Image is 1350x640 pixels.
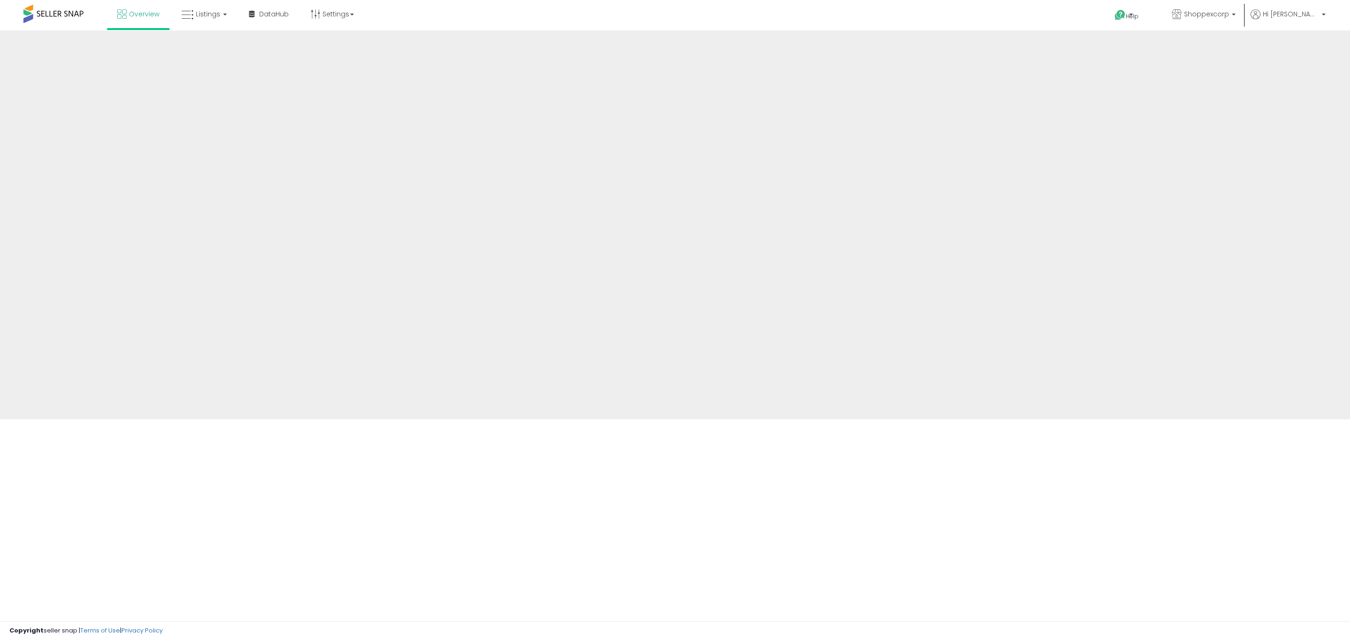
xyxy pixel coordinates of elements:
[259,9,289,19] span: DataHub
[196,9,220,19] span: Listings
[1251,9,1326,30] a: Hi [PERSON_NAME]
[1107,2,1157,30] a: Help
[129,9,159,19] span: Overview
[1126,12,1139,20] span: Help
[1114,9,1126,21] i: Get Help
[1263,9,1319,19] span: Hi [PERSON_NAME]
[1184,9,1229,19] span: Shoppexcorp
